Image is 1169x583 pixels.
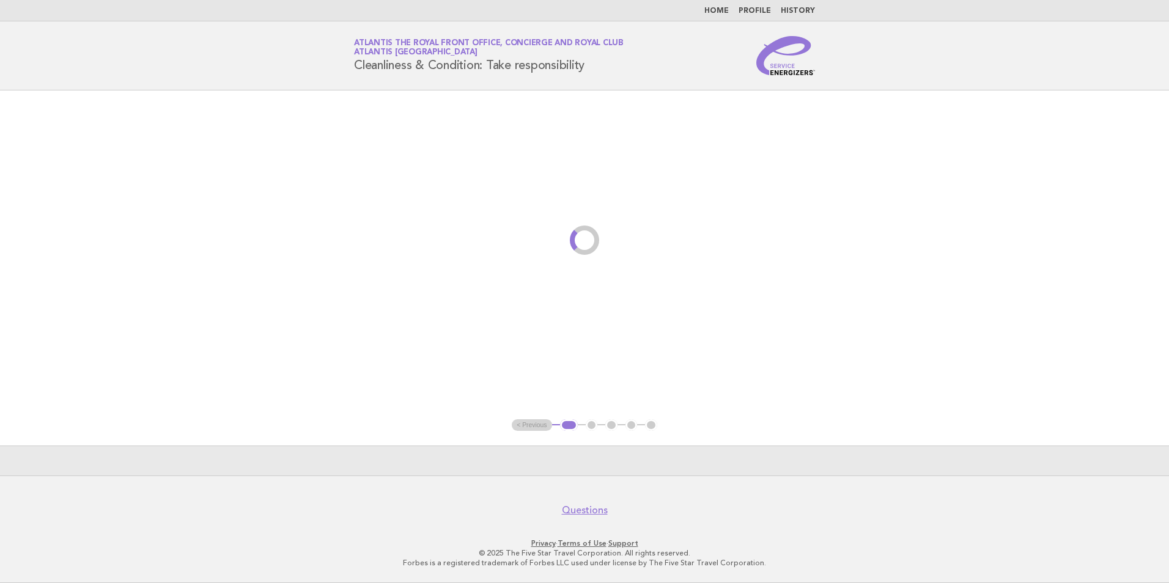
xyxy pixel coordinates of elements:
[354,49,478,57] span: Atlantis [GEOGRAPHIC_DATA]
[354,40,624,71] h1: Cleanliness & Condition: Take responsibility
[210,538,959,548] p: · ·
[739,7,771,15] a: Profile
[210,548,959,558] p: © 2025 The Five Star Travel Corporation. All rights reserved.
[531,539,556,548] a: Privacy
[756,36,815,75] img: Service Energizers
[608,539,638,548] a: Support
[354,39,624,56] a: Atlantis The Royal Front Office, Concierge and Royal ClubAtlantis [GEOGRAPHIC_DATA]
[558,539,607,548] a: Terms of Use
[704,7,729,15] a: Home
[562,504,608,516] a: Questions
[781,7,815,15] a: History
[210,558,959,568] p: Forbes is a registered trademark of Forbes LLC used under license by The Five Star Travel Corpora...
